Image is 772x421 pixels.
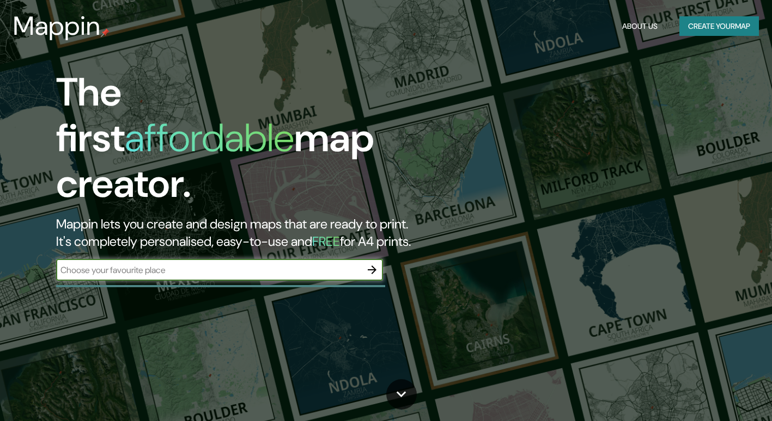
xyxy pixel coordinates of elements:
h1: The first map creator. [56,70,442,215]
h3: Mappin [13,11,101,41]
button: About Us [618,16,662,36]
h1: affordable [125,113,294,163]
input: Choose your favourite place [56,264,361,276]
img: mappin-pin [101,28,110,37]
h2: Mappin lets you create and design maps that are ready to print. It's completely personalised, eas... [56,215,442,250]
h5: FREE [312,233,340,250]
button: Create yourmap [679,16,759,36]
iframe: Help widget launcher [675,379,760,409]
